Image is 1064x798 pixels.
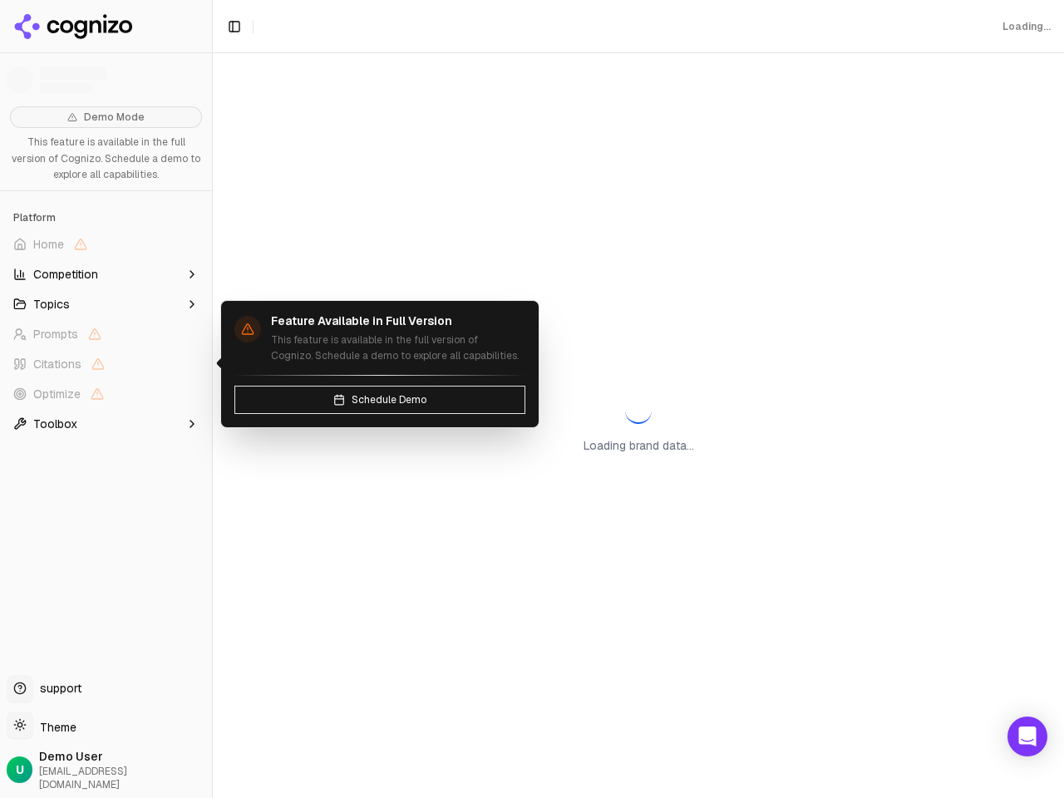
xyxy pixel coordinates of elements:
div: Platform [7,204,205,231]
button: Schedule Demo [234,386,525,414]
div: Loading... [1002,20,1051,33]
span: Theme [33,720,76,735]
span: Demo Mode [84,111,145,124]
span: Home [33,236,64,253]
p: This feature is available in the full version of Cognizo. Schedule a demo to explore all capabili... [10,135,202,184]
span: Demo User [39,748,205,765]
span: Toolbox [33,416,77,432]
span: Prompts [33,326,78,342]
span: Citations [33,356,81,372]
span: support [33,680,81,697]
div: Open Intercom Messenger [1007,717,1047,756]
span: Competition [33,266,98,283]
span: U [16,761,24,778]
button: Topics [7,291,205,318]
p: This feature is available in the full version of Cognizo. Schedule a demo to explore all capabili... [271,332,525,365]
button: Toolbox [7,411,205,437]
span: [EMAIL_ADDRESS][DOMAIN_NAME] [39,765,205,791]
h4: Feature Available in Full Version [271,314,525,329]
p: Loading brand data... [584,437,694,454]
span: Topics [33,296,70,313]
span: Optimize [33,386,81,402]
span: Schedule Demo [352,393,426,406]
button: Competition [7,261,205,288]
